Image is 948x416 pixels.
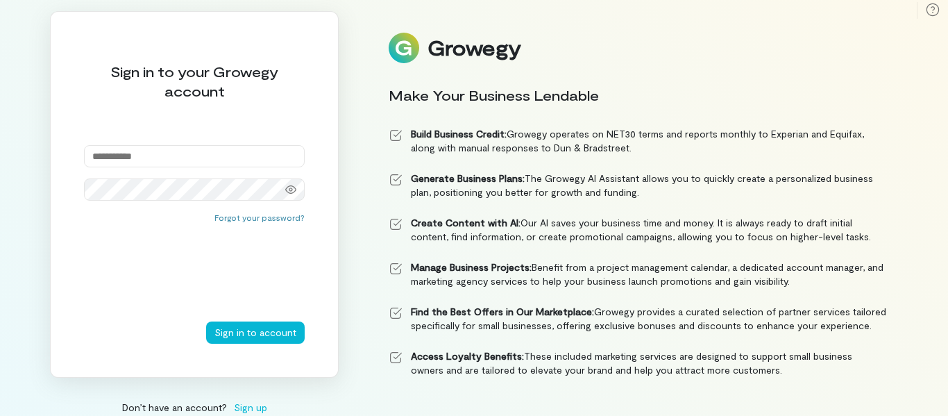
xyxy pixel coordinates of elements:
strong: Build Business Credit: [411,128,507,140]
div: Don’t have an account? [50,400,339,415]
strong: Access Loyalty Benefits: [411,350,524,362]
button: Forgot your password? [214,212,305,223]
div: Growegy [428,36,520,60]
strong: Find the Best Offers in Our Marketplace: [411,306,594,317]
li: Growegy operates on NET30 terms and reports monthly to Experian and Equifax, along with manual re... [389,127,887,155]
img: Logo [389,33,419,63]
div: Sign in to your Growegy account [84,62,305,101]
li: The Growegy AI Assistant allows you to quickly create a personalized business plan, positioning y... [389,172,887,199]
strong: Create Content with AI: [411,217,520,228]
li: Benefit from a project management calendar, a dedicated account manager, and marketing agency ser... [389,260,887,288]
div: Make Your Business Lendable [389,85,887,105]
li: Growegy provides a curated selection of partner services tailored specifically for small business... [389,305,887,333]
button: Sign in to account [206,322,305,344]
span: Sign up [234,400,267,415]
strong: Manage Business Projects: [411,261,532,273]
strong: Generate Business Plans: [411,172,525,184]
li: These included marketing services are designed to support small business owners and are tailored ... [389,349,887,377]
li: Our AI saves your business time and money. It is always ready to draft initial content, find info... [389,216,887,244]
